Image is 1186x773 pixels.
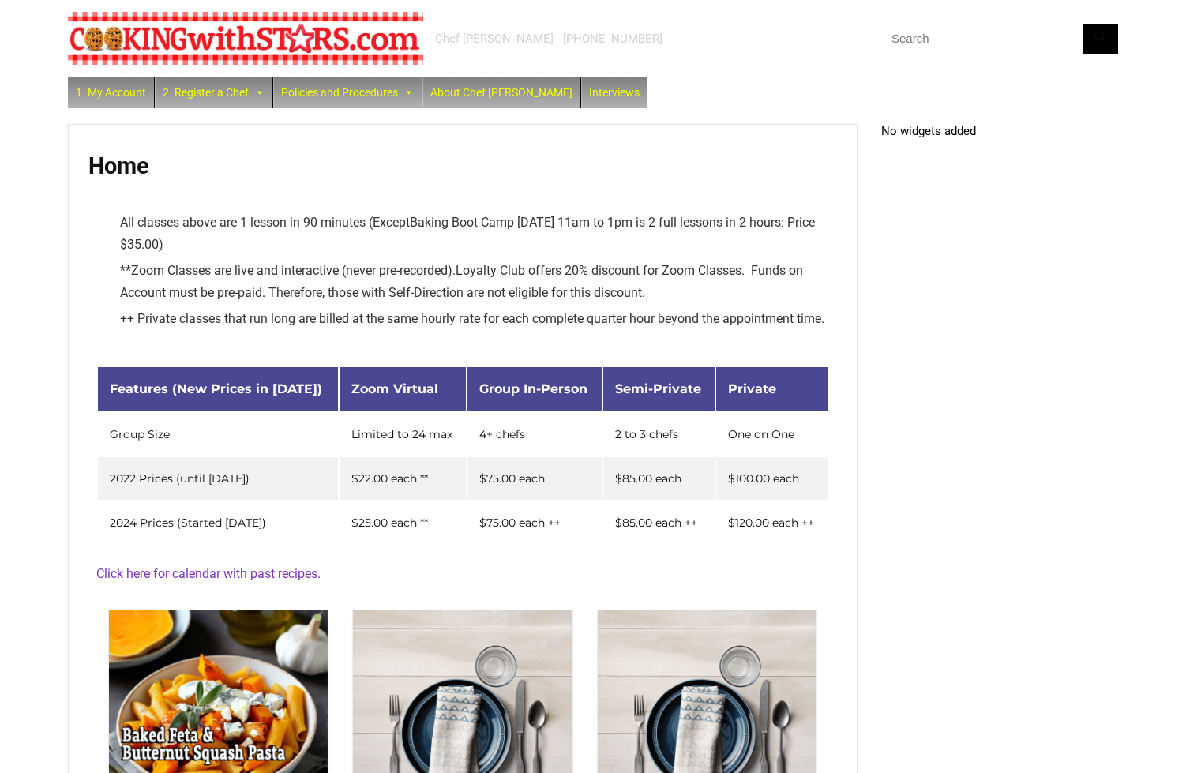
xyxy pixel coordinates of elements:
li: ++ Private classes that run long are billed at the same hourly rate for each complete quarter hou... [120,308,829,330]
a: 2. Register a Chef [155,77,272,108]
div: 2024 Prices (Started [DATE]) [110,517,326,528]
span: Baking Boot Camp [DATE] 11am to 1pm is 2 full lessons in 2 hours: Price $35.00) [120,215,815,252]
span: Zoom Classes are live and interactive (never pre-recorded). [131,263,456,278]
div: $75.00 each [479,473,590,484]
div: $120.00 each ++ [728,517,816,528]
div: Limited to 24 max [351,429,454,440]
li: ** Loyalty Club offers 20% discount for Zoom Classes. Funds on Account must be pre-paid. Therefor... [120,260,829,304]
span: Zoom Virtual [351,381,438,396]
div: $85.00 each ++ [615,517,703,528]
div: $25.00 each ** [351,517,454,528]
div: $75.00 each ++ [479,517,590,528]
span: Private [728,381,776,396]
div: $85.00 each [615,473,703,484]
a: Policies and Procedures [273,77,422,108]
div: $22.00 each ** [351,473,454,484]
a: Click here for calendar with past recipes. [96,566,321,581]
button: Search [1083,24,1118,54]
div: 4+ chefs [479,429,590,440]
a: About Chef [PERSON_NAME] [422,77,580,108]
div: One on One [728,429,816,440]
input: Search [881,24,1118,54]
li: All classes above are 1 lesson in 90 minutes (Except [120,212,829,256]
img: Chef Paula's Cooking With Stars [68,12,423,65]
div: 2022 Prices (until [DATE]) [110,473,326,484]
span: Group In-Person [479,381,587,396]
h1: Home [88,152,837,179]
a: Interviews [581,77,647,108]
span: Features (New Prices in [DATE]) [110,381,322,396]
a: 1. My Account [68,77,154,108]
div: Chef [PERSON_NAME] - [PHONE_NUMBER] [435,31,662,47]
div: $100.00 each [728,473,816,484]
p: No widgets added [881,124,1118,138]
span: Semi-Private [615,381,701,396]
div: Group Size [110,429,326,440]
div: 2 to 3 chefs [615,429,703,440]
